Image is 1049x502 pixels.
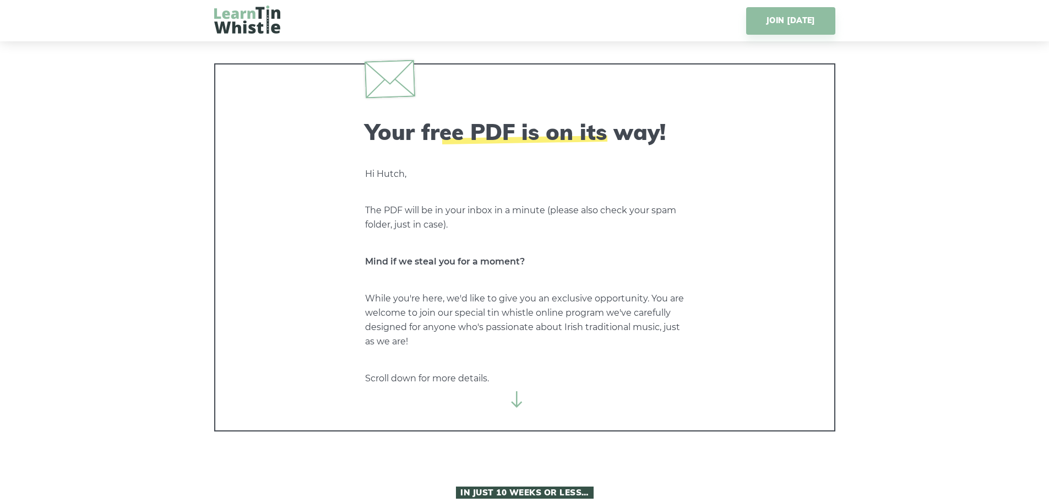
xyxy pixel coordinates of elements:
img: LearnTinWhistle.com [214,6,280,34]
p: Scroll down for more details. [365,371,684,386]
h2: Your free PDF is on its way! [365,118,684,145]
img: envelope.svg [364,60,415,98]
p: The PDF will be in your inbox in a minute (please also check your spam folder, just in case). [365,203,684,232]
p: While you're here, we'd like to give you an exclusive opportunity. You are welcome to join our sp... [365,292,684,349]
p: Hi Hutch, [365,167,684,181]
span: In Just 10 Weeks or Less… [456,487,594,499]
a: JOIN [DATE] [746,7,835,35]
strong: Mind if we steal you for a moment? [365,256,525,267]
